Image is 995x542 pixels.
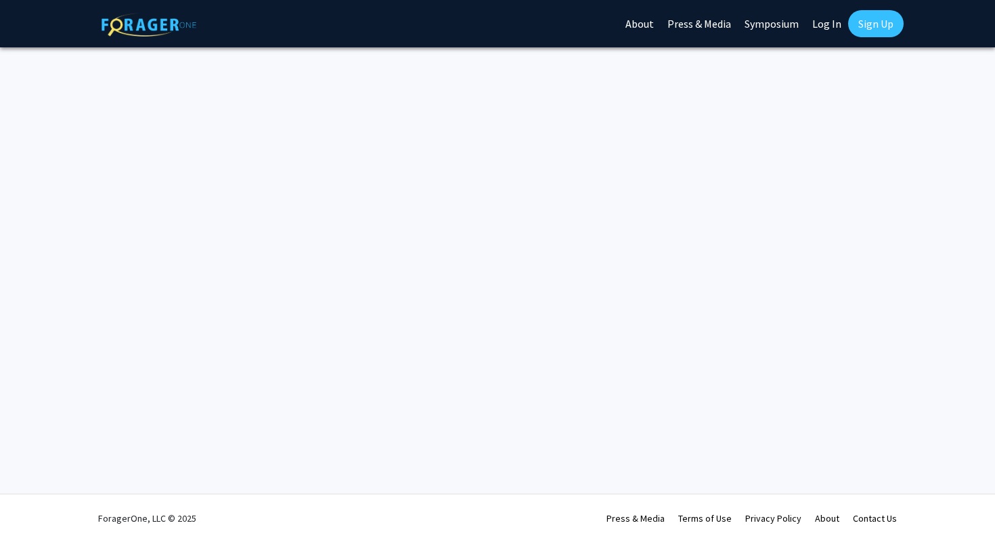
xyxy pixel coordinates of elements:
a: Sign Up [848,10,904,37]
a: Contact Us [853,512,897,524]
a: Privacy Policy [745,512,801,524]
a: About [815,512,839,524]
div: ForagerOne, LLC © 2025 [98,495,196,542]
a: Terms of Use [678,512,732,524]
img: ForagerOne Logo [102,13,196,37]
a: Press & Media [606,512,665,524]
